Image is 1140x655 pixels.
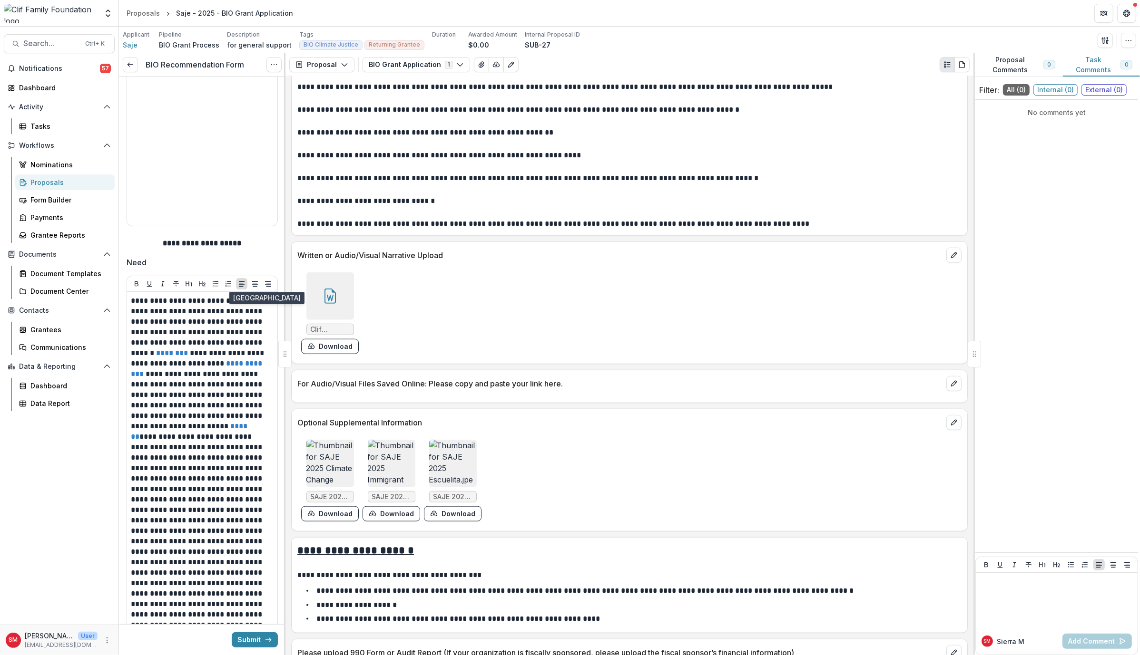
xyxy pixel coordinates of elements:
[946,248,962,263] button: edit
[1108,559,1119,570] button: Align Center
[123,30,149,39] p: Applicant
[954,57,970,72] button: PDF view
[30,286,107,296] div: Document Center
[429,440,477,487] img: Thumbnail for SAJE 2025 Escuelita.jpeg
[266,57,282,72] button: Options
[223,278,234,289] button: Ordered List
[236,278,247,289] button: Align Left
[9,637,18,643] div: Sierra Martinez
[25,631,74,641] p: [PERSON_NAME]
[19,142,99,150] span: Workflows
[984,639,991,644] div: Sierra Martinez
[19,363,99,371] span: Data & Reporting
[83,39,107,49] div: Ctrl + K
[301,339,359,354] button: download-form-response
[30,381,107,391] div: Dashboard
[30,269,107,279] div: Document Templates
[15,283,115,299] a: Document Center
[297,250,943,261] p: Written or Audio/Visual Narrative Upload
[127,257,147,268] p: Need
[981,559,992,570] button: Bold
[227,40,292,50] p: for general support
[23,39,79,48] span: Search...
[101,635,113,646] button: More
[183,278,195,289] button: Heading 1
[15,192,115,208] a: Form Builder
[424,440,482,521] div: Thumbnail for SAJE 2025 Escuelita.jpegSAJE 2025 Escuelita.jpegdownload-form-response
[973,53,1063,77] button: Proposal Comments
[1051,559,1062,570] button: Heading 2
[131,278,142,289] button: Bold
[4,4,98,23] img: Clif Family Foundation logo
[372,493,411,501] span: SAJE 2025 Immigrant RIghts training with [PERSON_NAME].jpeg
[1033,84,1078,96] span: Internal ( 0 )
[30,160,107,170] div: Nominations
[432,30,456,39] p: Duration
[503,57,519,72] button: Edit as form
[1125,61,1128,68] span: 0
[123,40,138,50] a: Saje
[176,8,293,18] div: Saje - 2025 - BIO Grant Application
[369,41,420,48] span: Returning Grantee
[301,440,359,521] div: Thumbnail for SAJE 2025 Climate Change Focus Goup.jpegSAJE 2025 Climate Change Focus Goup.jpegdow...
[946,415,962,430] button: edit
[227,30,260,39] p: Description
[363,57,470,72] button: BIO Grant Application1
[127,8,160,18] div: Proposals
[197,278,208,289] button: Heading 2
[525,40,550,50] p: SUB-27
[363,506,420,521] button: download-form-response
[15,395,115,411] a: Data Report
[4,303,115,318] button: Open Contacts
[15,210,115,225] a: Payments
[30,177,107,187] div: Proposals
[4,99,115,115] button: Open Activity
[525,30,580,39] p: Internal Proposal ID
[15,378,115,394] a: Dashboard
[304,41,358,48] span: BIO Climate Justice
[170,278,182,289] button: Strike
[299,30,314,39] p: Tags
[979,107,1134,117] p: No comments yet
[433,493,472,501] span: SAJE 2025 Escuelita.jpeg
[15,266,115,281] a: Document Templates
[1117,4,1136,23] button: Get Help
[1023,559,1034,570] button: Strike
[4,34,115,53] button: Search...
[1037,559,1048,570] button: Heading 1
[468,40,489,50] p: $0.00
[30,212,107,222] div: Payments
[363,440,420,521] div: Thumbnail for SAJE 2025 Immigrant RIghts training with CHIRLA.jpegSAJE 2025 Immigrant RIghts trai...
[15,157,115,173] a: Nominations
[4,80,115,96] a: Dashboard
[19,250,99,259] span: Documents
[468,30,517,39] p: Awarded Amount
[979,84,999,96] p: Filter:
[30,342,107,352] div: Communications
[289,57,354,72] button: Proposal
[15,339,115,355] a: Communications
[123,6,297,20] nav: breadcrumb
[1003,84,1030,96] span: All ( 0 )
[1094,4,1113,23] button: Partners
[157,278,168,289] button: Italicize
[232,632,278,647] button: Submit
[297,417,943,428] p: Optional Supplemental Information
[1093,559,1105,570] button: Align Left
[1048,61,1051,68] span: 0
[301,506,359,521] button: download-form-response
[30,398,107,408] div: Data Report
[15,118,115,134] a: Tasks
[1121,559,1133,570] button: Align Right
[1079,559,1091,570] button: Ordered List
[424,506,482,521] button: download-form-response
[19,307,99,315] span: Contacts
[1062,634,1132,649] button: Add Comment
[146,60,244,69] h3: BIO Recommendation Form
[30,325,107,335] div: Grantees
[1009,559,1020,570] button: Italicize
[159,40,219,50] p: BIO Grant Process
[4,359,115,374] button: Open Data & Reporting
[15,174,115,190] a: Proposals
